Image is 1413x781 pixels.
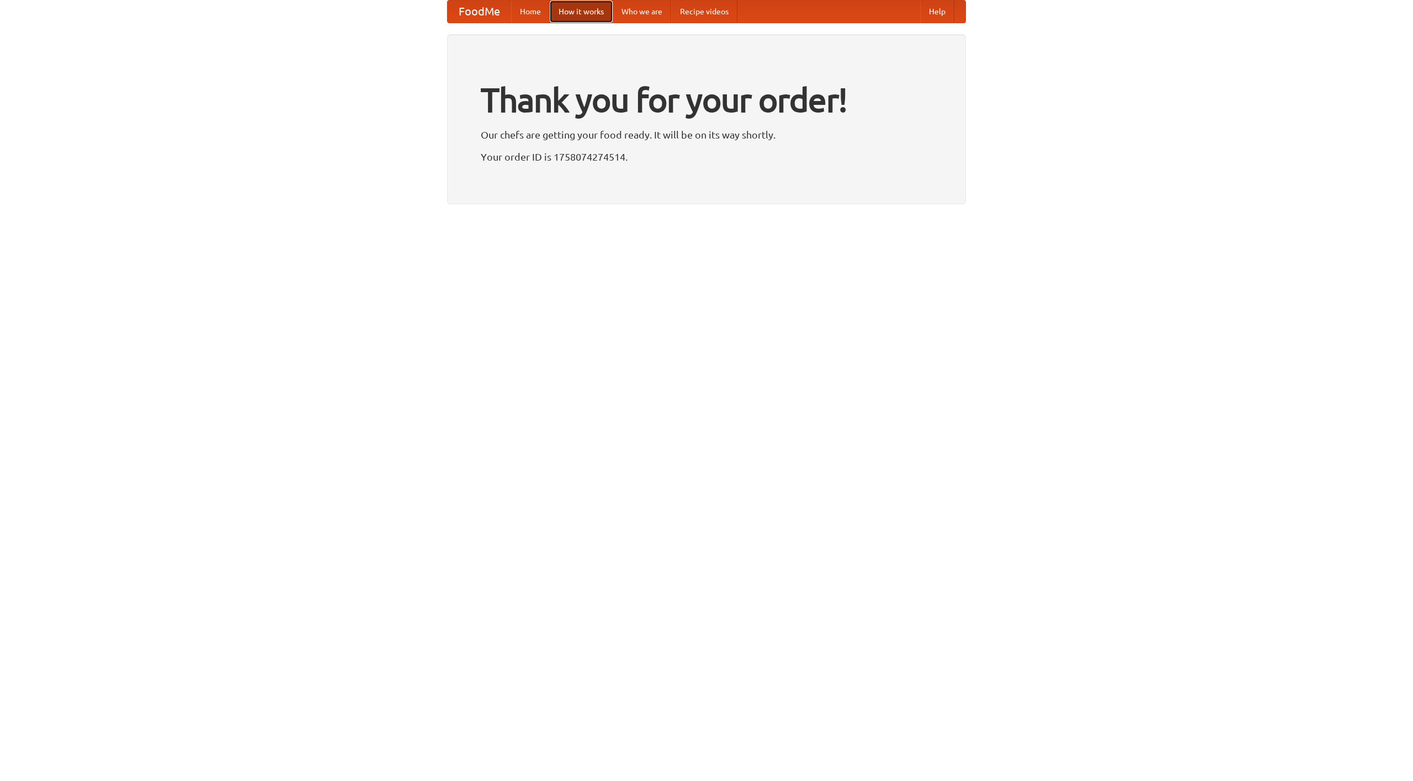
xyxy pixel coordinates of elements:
[448,1,511,23] a: FoodMe
[481,148,932,165] p: Your order ID is 1758074274514.
[920,1,954,23] a: Help
[481,126,932,143] p: Our chefs are getting your food ready. It will be on its way shortly.
[671,1,737,23] a: Recipe videos
[550,1,613,23] a: How it works
[613,1,671,23] a: Who we are
[511,1,550,23] a: Home
[481,73,932,126] h1: Thank you for your order!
